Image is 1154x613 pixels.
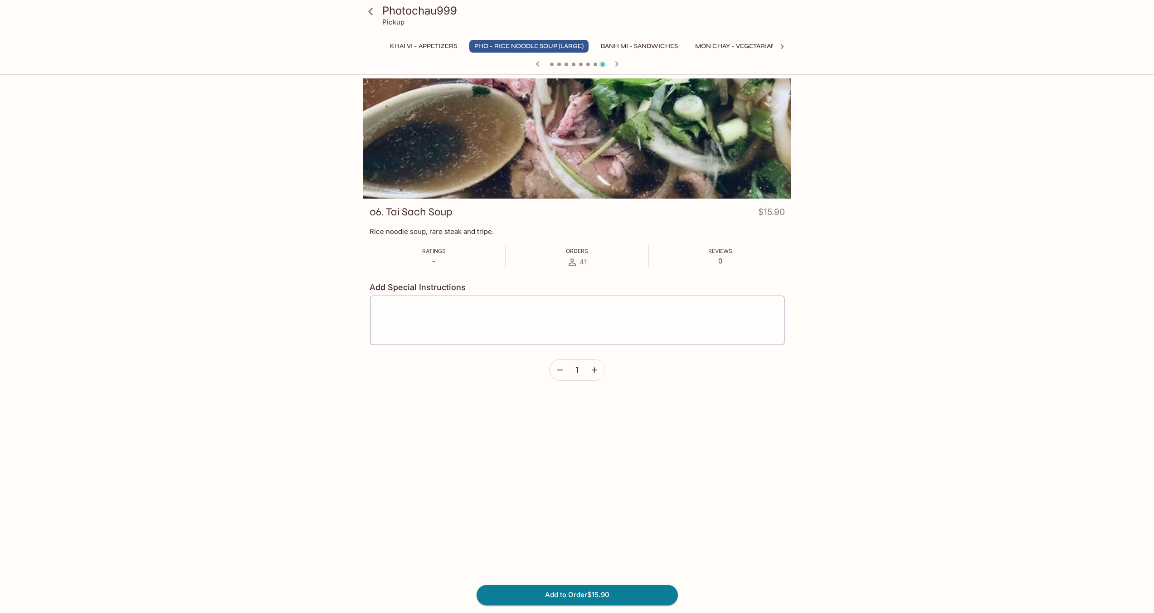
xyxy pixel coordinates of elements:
button: Add to Order$15.90 [477,585,678,605]
p: 0 [708,257,732,265]
h3: Photochau999 [382,4,788,18]
button: Banh Mi - Sandwiches [596,40,683,53]
div: 06. Tai Sach Soup [363,78,791,199]
span: Ratings [422,248,446,254]
button: Mon Chay - Vegetarian Entrees [690,40,811,53]
span: 1 [575,365,579,375]
h3: 06. Tai Sach Soup [370,205,453,219]
p: Rice noodle soup, rare steak and tripe. [370,227,785,236]
button: Khai Vi - Appetizers [385,40,462,53]
span: 41 [579,258,587,266]
h4: Add Special Instructions [370,282,785,292]
button: Pho - Rice Noodle Soup (Large) [469,40,589,53]
span: Orders [566,248,588,254]
h4: $15.90 [758,205,785,223]
span: Reviews [708,248,732,254]
p: - [422,257,446,265]
p: Pickup [382,18,404,26]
